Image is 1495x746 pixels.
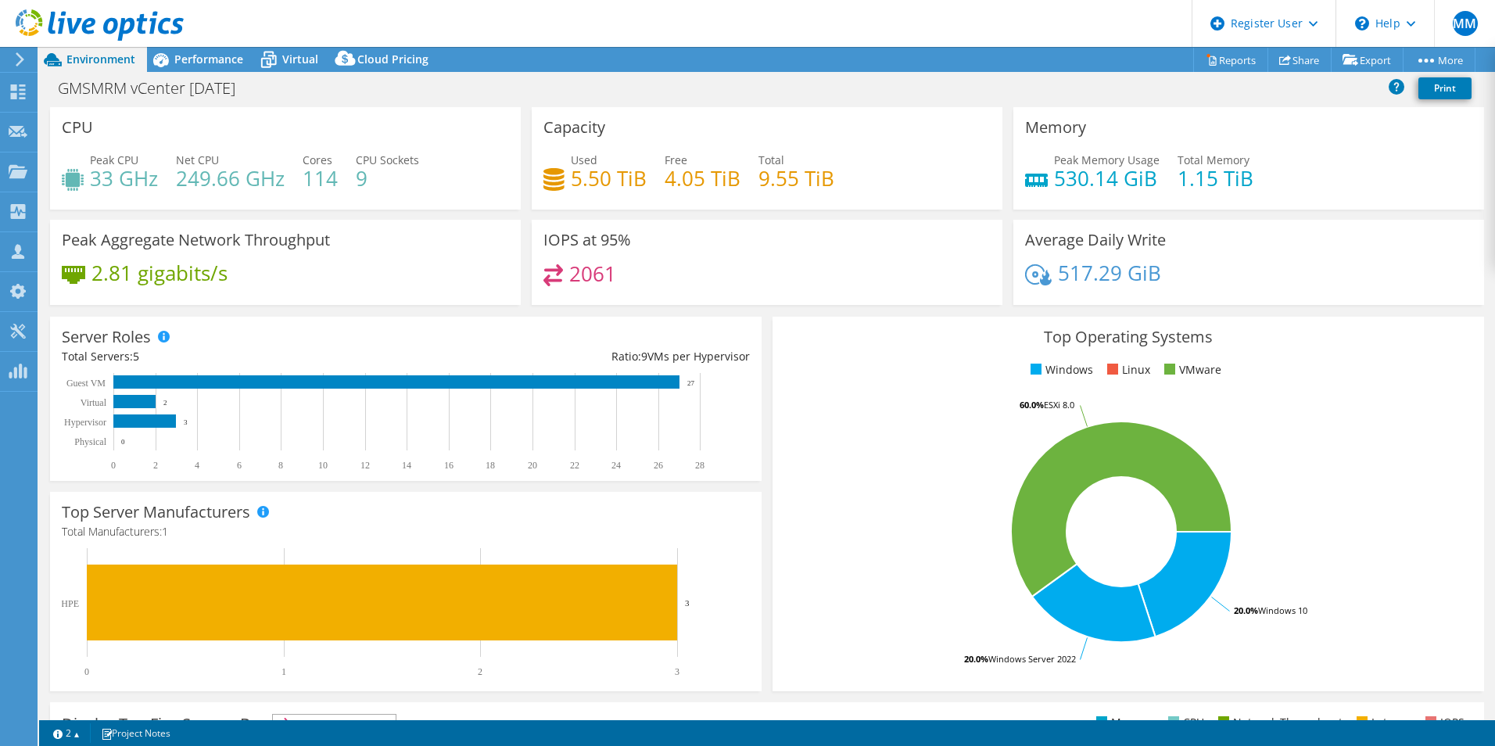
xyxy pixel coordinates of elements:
[61,598,79,609] text: HPE
[1403,48,1475,72] a: More
[654,460,663,471] text: 26
[1267,48,1332,72] a: Share
[62,328,151,346] h3: Server Roles
[1422,714,1465,731] li: IOPS
[758,152,784,167] span: Total
[1054,170,1160,187] h4: 530.14 GiB
[62,523,750,540] h4: Total Manufacturers:
[964,653,988,665] tspan: 20.0%
[1025,231,1166,249] h3: Average Daily Write
[528,460,537,471] text: 20
[641,349,647,364] span: 9
[303,170,338,187] h4: 114
[665,170,740,187] h4: 4.05 TiB
[356,152,419,167] span: CPU Sockets
[1160,361,1221,378] li: VMware
[444,460,454,471] text: 16
[121,438,125,446] text: 0
[1453,11,1478,36] span: MM
[84,666,89,677] text: 0
[66,52,135,66] span: Environment
[133,349,139,364] span: 5
[62,504,250,521] h3: Top Server Manufacturers
[273,715,396,733] span: IOPS
[1331,48,1404,72] a: Export
[1044,399,1074,411] tspan: ESXi 8.0
[153,460,158,471] text: 2
[1027,361,1093,378] li: Windows
[281,666,286,677] text: 1
[1054,152,1160,167] span: Peak Memory Usage
[237,460,242,471] text: 6
[66,378,106,389] text: Guest VM
[176,170,285,187] h4: 249.66 GHz
[543,231,631,249] h3: IOPS at 95%
[1103,361,1150,378] li: Linux
[988,653,1076,665] tspan: Windows Server 2022
[486,460,495,471] text: 18
[1234,604,1258,616] tspan: 20.0%
[402,460,411,471] text: 14
[74,436,106,447] text: Physical
[1355,16,1369,30] svg: \n
[685,598,690,608] text: 3
[1258,604,1307,616] tspan: Windows 10
[111,460,116,471] text: 0
[1058,264,1161,282] h4: 517.29 GiB
[90,152,138,167] span: Peak CPU
[1178,170,1253,187] h4: 1.15 TiB
[278,460,283,471] text: 8
[1353,714,1411,731] li: Latency
[62,348,406,365] div: Total Servers:
[356,170,419,187] h4: 9
[543,119,605,136] h3: Capacity
[406,348,750,365] div: Ratio: VMs per Hypervisor
[62,119,93,136] h3: CPU
[1178,152,1249,167] span: Total Memory
[784,328,1472,346] h3: Top Operating Systems
[675,666,679,677] text: 3
[195,460,199,471] text: 4
[90,170,158,187] h4: 33 GHz
[695,460,704,471] text: 28
[1025,119,1086,136] h3: Memory
[687,379,695,387] text: 27
[90,723,181,743] a: Project Notes
[42,723,91,743] a: 2
[303,152,332,167] span: Cores
[570,460,579,471] text: 22
[357,52,428,66] span: Cloud Pricing
[174,52,243,66] span: Performance
[176,152,219,167] span: Net CPU
[81,397,107,408] text: Virtual
[282,52,318,66] span: Virtual
[1418,77,1472,99] a: Print
[1214,714,1343,731] li: Network Throughput
[665,152,687,167] span: Free
[62,231,330,249] h3: Peak Aggregate Network Throughput
[318,460,328,471] text: 10
[569,265,616,282] h4: 2061
[571,170,647,187] h4: 5.50 TiB
[571,152,597,167] span: Used
[1164,714,1204,731] li: CPU
[360,460,370,471] text: 12
[91,264,228,282] h4: 2.81 gigabits/s
[184,418,188,426] text: 3
[478,666,482,677] text: 2
[1020,399,1044,411] tspan: 60.0%
[611,460,621,471] text: 24
[64,417,106,428] text: Hypervisor
[162,524,168,539] span: 1
[758,170,834,187] h4: 9.55 TiB
[1092,714,1154,731] li: Memory
[163,399,167,407] text: 2
[1193,48,1268,72] a: Reports
[51,80,260,97] h1: GMSMRM vCenter [DATE]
